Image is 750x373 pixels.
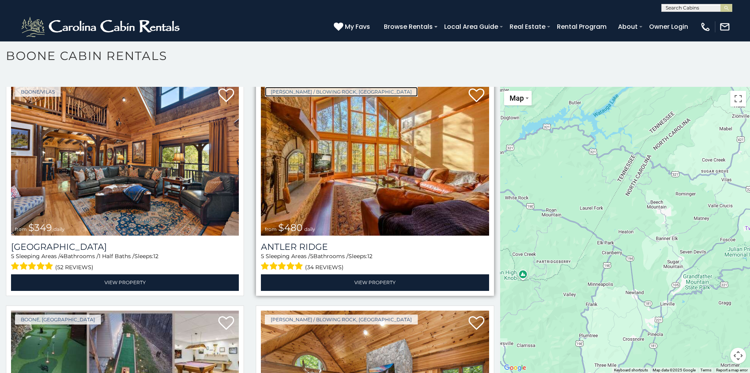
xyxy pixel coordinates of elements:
span: Map data ©2025 Google [653,368,696,372]
a: Antler Ridge [261,242,489,252]
img: White-1-2.png [20,15,183,39]
a: Owner Login [645,20,692,34]
a: Rental Program [553,20,610,34]
a: Add to favorites [218,315,234,332]
span: (34 reviews) [305,262,344,272]
a: View Property [11,274,239,291]
a: [GEOGRAPHIC_DATA] [11,242,239,252]
button: Toggle fullscreen view [730,91,746,107]
span: 12 [367,253,372,260]
span: 1 Half Baths / [99,253,134,260]
a: My Favs [334,22,372,32]
a: View Property [261,274,489,291]
span: 5 [310,253,313,260]
span: (52 reviews) [55,262,93,272]
button: Keyboard shortcuts [614,367,648,373]
a: Add to favorites [469,88,484,104]
a: Open this area in Google Maps (opens a new window) [502,363,528,373]
a: Antler Ridge from $480 daily [261,83,489,236]
span: 4 [60,253,63,260]
a: Add to favorites [218,88,234,104]
div: Sleeping Areas / Bathrooms / Sleeps: [261,252,489,272]
span: daily [54,226,65,232]
a: [PERSON_NAME] / Blowing Rock, [GEOGRAPHIC_DATA] [265,87,418,97]
button: Change map style [504,91,532,105]
h3: Diamond Creek Lodge [11,242,239,252]
img: phone-regular-white.png [700,21,711,32]
span: 12 [153,253,158,260]
img: Diamond Creek Lodge [11,83,239,236]
a: Browse Rentals [380,20,437,34]
span: from [265,226,277,232]
span: $349 [28,222,52,233]
a: Boone/Vilas [15,87,61,97]
a: Diamond Creek Lodge from $349 daily [11,83,239,236]
span: My Favs [345,22,370,32]
span: Map [510,94,524,102]
img: Antler Ridge [261,83,489,236]
img: Google [502,363,528,373]
a: Terms [700,368,711,372]
a: Add to favorites [469,315,484,332]
span: 5 [11,253,14,260]
a: Real Estate [506,20,549,34]
button: Map camera controls [730,348,746,364]
span: $480 [278,222,303,233]
a: [PERSON_NAME] / Blowing Rock, [GEOGRAPHIC_DATA] [265,315,418,324]
a: About [614,20,642,34]
span: daily [304,226,315,232]
a: Boone, [GEOGRAPHIC_DATA] [15,315,101,324]
span: 5 [261,253,264,260]
img: mail-regular-white.png [719,21,730,32]
a: Report a map error [716,368,748,372]
a: Local Area Guide [440,20,502,34]
div: Sleeping Areas / Bathrooms / Sleeps: [11,252,239,272]
span: from [15,226,27,232]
